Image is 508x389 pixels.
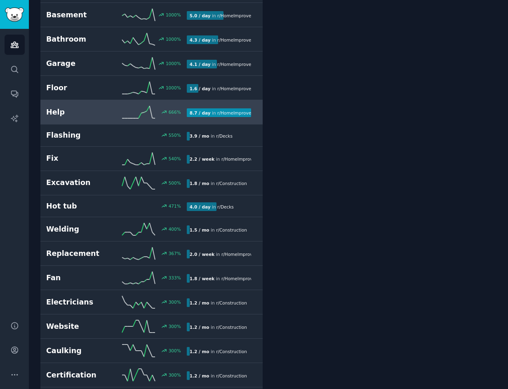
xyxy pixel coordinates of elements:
[166,36,181,42] div: 1000 %
[40,100,263,124] a: Help666%8.7 / dayin r/HomeImprovement
[190,204,211,209] b: 4.0 / day
[190,300,209,305] b: 1.2 / mo
[190,276,215,281] b: 1.8 / week
[187,155,251,164] div: in
[190,227,209,232] b: 1.5 / mo
[216,349,247,354] span: r/ Construction
[46,201,116,211] h2: Hot tub
[187,274,251,283] div: in
[190,252,215,257] b: 2.0 / week
[217,86,263,91] span: r/ HomeImprovement
[216,373,247,378] span: r/ Construction
[216,300,247,305] span: r/ Construction
[46,107,116,117] h2: Help
[190,37,211,42] b: 4.3 / day
[166,85,181,91] div: 1000 %
[217,204,234,209] span: r/ Decks
[46,273,116,283] h2: Fan
[40,290,263,314] a: Electricians300%1.2 / moin r/Construction
[190,325,209,330] b: 1.2 / mo
[187,179,250,188] div: in
[187,323,250,331] div: in
[46,297,116,307] h2: Electricians
[190,86,211,91] b: 1.6 / day
[40,217,263,241] a: Welding400%1.5 / moin r/Construction
[216,181,247,186] span: r/ Construction
[169,251,181,256] div: 367 %
[216,325,247,330] span: r/ Construction
[187,84,251,93] div: in
[190,62,211,67] b: 4.1 / day
[46,224,116,234] h2: Welding
[40,52,263,76] a: Garage1000%4.1 / dayin r/HomeImprovement
[40,124,263,147] a: Flashing550%3.9 / moin r/Decks
[40,339,263,363] a: Caulking300%1.2 / moin r/Construction
[46,346,116,356] h2: Caulking
[190,157,215,162] b: 2.2 / week
[217,13,263,18] span: r/ HomeImprovement
[187,132,235,141] div: in
[46,83,116,93] h2: Floor
[187,202,237,211] div: in
[217,37,263,42] span: r/ HomeImprovement
[46,153,116,164] h2: Fix
[46,370,116,380] h2: Certification
[190,134,209,138] b: 3.9 / mo
[221,252,267,257] span: r/ HomeImprovement
[216,227,247,232] span: r/ Construction
[187,298,250,307] div: in
[40,171,263,195] a: Excavation500%1.8 / moin r/Construction
[217,62,263,67] span: r/ HomeImprovement
[166,12,181,18] div: 1000 %
[169,372,181,378] div: 300 %
[46,178,116,188] h2: Excavation
[187,108,251,117] div: in
[190,181,209,186] b: 1.8 / mo
[40,3,263,27] a: Basement1000%5.0 / dayin r/HomeImprovement
[187,35,251,44] div: in
[169,109,181,115] div: 666 %
[40,314,263,339] a: Website300%1.2 / moin r/Construction
[169,348,181,354] div: 300 %
[169,323,181,329] div: 300 %
[166,61,181,66] div: 1000 %
[221,276,267,281] span: r/ HomeImprovement
[40,27,263,52] a: Bathroom1000%4.3 / dayin r/HomeImprovement
[40,195,263,218] a: Hot tub471%4.0 / dayin r/Decks
[187,225,250,234] div: in
[40,147,263,171] a: Fix540%2.2 / weekin r/HomeImprovement
[46,130,116,141] h2: Flashing
[40,76,263,100] a: Floor1000%1.6 / dayin r/HomeImprovement
[190,373,209,378] b: 1.2 / mo
[169,226,181,232] div: 400 %
[187,347,250,356] div: in
[216,134,233,138] span: r/ Decks
[169,180,181,186] div: 500 %
[190,13,211,18] b: 5.0 / day
[187,250,251,258] div: in
[190,349,209,354] b: 1.2 / mo
[40,241,263,266] a: Replacement367%2.0 / weekin r/HomeImprovement
[169,203,181,209] div: 471 %
[169,299,181,305] div: 300 %
[40,266,263,290] a: Fan333%1.8 / weekin r/HomeImprovement
[187,11,251,20] div: in
[169,275,181,281] div: 333 %
[46,248,116,259] h2: Replacement
[5,7,24,22] img: GummySearch logo
[46,321,116,332] h2: Website
[187,60,251,68] div: in
[169,156,181,162] div: 540 %
[190,110,211,115] b: 8.7 / day
[46,59,116,69] h2: Garage
[46,10,116,20] h2: Basement
[217,110,263,115] span: r/ HomeImprovement
[46,34,116,45] h2: Bathroom
[169,132,181,138] div: 550 %
[187,371,250,380] div: in
[40,363,263,387] a: Certification300%1.2 / moin r/Construction
[221,157,267,162] span: r/ HomeImprovement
